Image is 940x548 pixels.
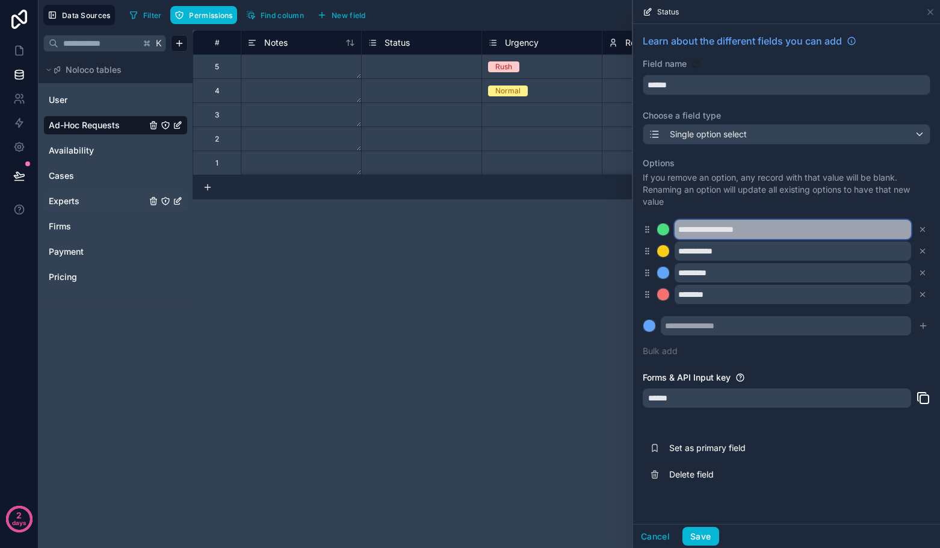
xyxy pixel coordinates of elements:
[170,6,237,24] button: Permissions
[170,6,241,24] a: Permissions
[215,62,219,72] div: 5
[49,246,84,258] span: Payment
[155,39,163,48] span: K
[643,34,856,48] a: Learn about the different fields you can add
[657,7,679,17] span: Status
[49,145,94,157] span: Availability
[682,527,719,546] button: Save
[49,119,120,131] span: Ad-Hoc Requests
[643,345,678,357] button: Bulk add
[49,170,74,182] span: Cases
[49,195,79,207] span: Experts
[43,217,188,236] div: Firms
[202,38,232,47] div: #
[643,461,930,488] button: Delete field
[49,271,77,283] span: Pricing
[261,11,304,20] span: Find column
[215,134,219,144] div: 2
[670,128,747,140] span: Single option select
[43,242,188,261] div: Payment
[43,191,188,211] div: Experts
[643,110,930,122] label: Choose a field type
[643,172,930,208] p: If you remove an option, any record with that value will be blank. Renaming an option will update...
[49,246,146,258] a: Payment
[66,64,122,76] span: Noloco tables
[43,166,188,185] div: Cases
[242,6,308,24] button: Find column
[49,94,146,106] a: User
[49,119,146,131] a: Ad-Hoc Requests
[332,11,366,20] span: New field
[125,6,166,24] button: Filter
[495,61,512,72] div: Rush
[643,34,842,48] span: Learn about the different fields you can add
[669,442,843,454] span: Set as primary field
[49,220,146,232] a: Firms
[643,435,930,461] button: Set as primary field
[43,141,188,160] div: Availability
[495,86,521,96] div: Normal
[49,170,146,182] a: Cases
[43,5,115,25] button: Data Sources
[264,37,288,49] span: Notes
[643,157,930,169] label: Options
[62,11,111,20] span: Data Sources
[215,158,218,168] div: 1
[633,527,678,546] button: Cancel
[49,271,146,283] a: Pricing
[643,124,930,145] button: Single option select
[385,37,410,49] span: Status
[49,145,146,157] a: Availability
[43,90,188,110] div: User
[49,195,146,207] a: Experts
[625,37,681,49] span: Requested By
[16,509,22,522] p: 2
[43,61,181,78] button: Noloco tables
[313,6,370,24] button: New field
[43,116,188,135] div: Ad-Hoc Requests
[143,11,162,20] span: Filter
[643,58,687,70] label: Field name
[49,94,67,106] span: User
[669,469,843,481] span: Delete field
[189,11,232,20] span: Permissions
[215,86,220,96] div: 4
[12,514,26,531] p: days
[643,372,731,384] label: Forms & API Input key
[215,110,219,120] div: 3
[505,37,539,49] span: Urgency
[49,220,71,232] span: Firms
[43,267,188,287] div: Pricing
